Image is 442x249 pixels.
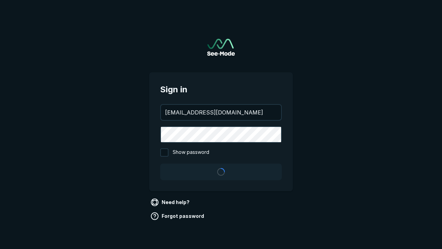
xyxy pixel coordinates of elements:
a: Go to sign in [207,39,235,56]
img: See-Mode Logo [207,39,235,56]
input: your@email.com [161,105,281,120]
a: Forgot password [149,211,207,222]
span: Show password [173,148,209,157]
span: Sign in [160,83,282,96]
a: Need help? [149,197,192,208]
